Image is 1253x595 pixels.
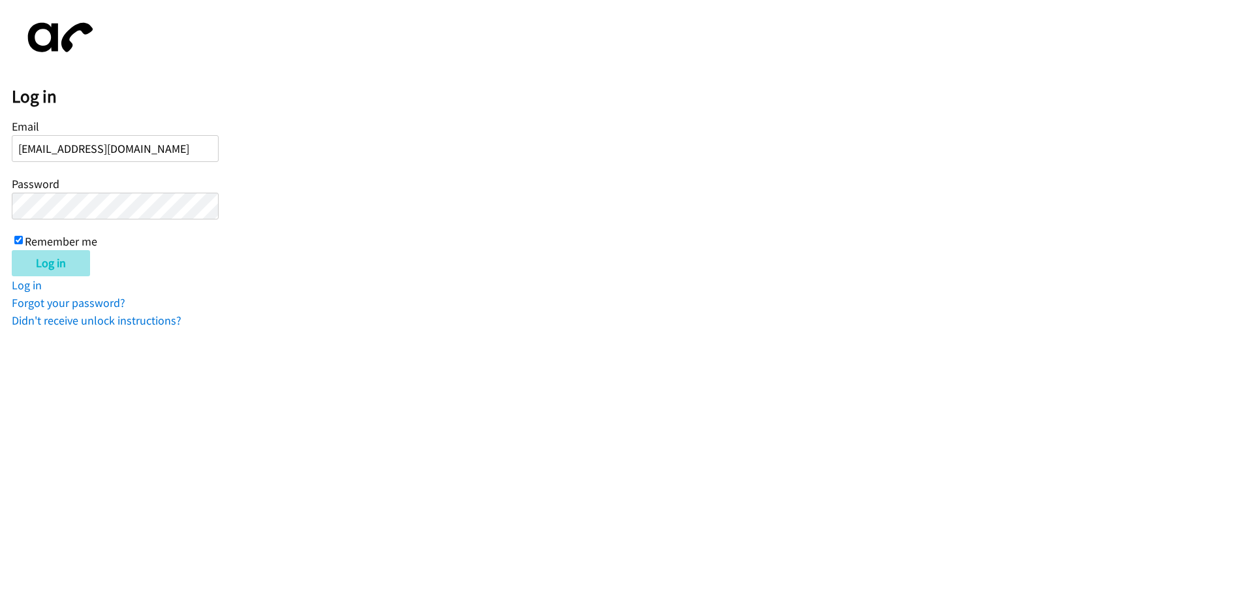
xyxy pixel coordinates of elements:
img: aphone-8a226864a2ddd6a5e75d1ebefc011f4aa8f32683c2d82f3fb0802fe031f96514.svg [12,12,103,63]
label: Email [12,119,39,134]
a: Didn't receive unlock instructions? [12,313,181,328]
a: Log in [12,278,42,293]
h2: Log in [12,86,1253,108]
label: Remember me [25,234,97,249]
label: Password [12,176,59,191]
input: Log in [12,250,90,276]
a: Forgot your password? [12,295,125,310]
